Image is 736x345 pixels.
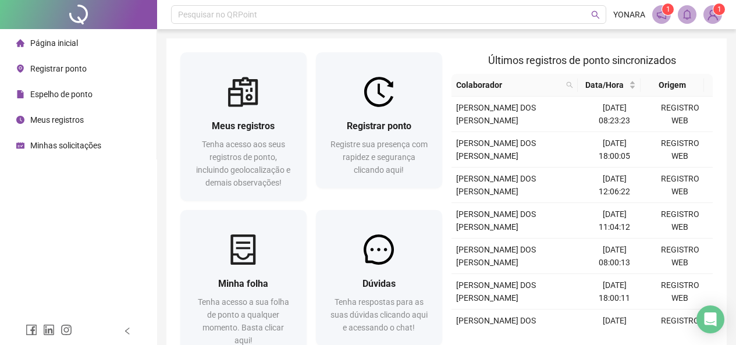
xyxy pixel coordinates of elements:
span: bell [682,9,692,20]
div: Open Intercom Messenger [696,305,724,333]
td: REGISTRO WEB [648,168,713,203]
span: [PERSON_NAME] DOS [PERSON_NAME] [456,103,536,125]
span: Tenha acesso a sua folha de ponto a qualquer momento. Basta clicar aqui! [198,297,289,345]
td: [DATE] 08:00:13 [582,239,647,274]
span: Página inicial [30,38,78,48]
span: Meus registros [30,115,84,125]
span: schedule [16,141,24,150]
span: facebook [26,324,37,336]
td: REGISTRO WEB [648,132,713,168]
span: environment [16,65,24,73]
sup: 1 [662,3,674,15]
sup: Atualize o seu contato no menu Meus Dados [713,3,725,15]
span: search [566,81,573,88]
span: linkedin [43,324,55,336]
span: Registrar ponto [30,64,87,73]
span: Dúvidas [362,278,396,289]
span: Registrar ponto [347,120,411,131]
span: home [16,39,24,47]
span: Espelho de ponto [30,90,93,99]
img: 90981 [704,6,721,23]
span: Registre sua presença com rapidez e segurança clicando aqui! [330,140,428,175]
span: left [123,327,131,335]
span: Minha folha [218,278,268,289]
td: REGISTRO WEB [648,203,713,239]
span: Meus registros [212,120,275,131]
span: Tenha acesso aos seus registros de ponto, incluindo geolocalização e demais observações! [196,140,290,187]
span: file [16,90,24,98]
span: instagram [61,324,72,336]
td: REGISTRO WEB [648,310,713,345]
span: Colaborador [456,79,561,91]
span: 1 [666,5,670,13]
td: REGISTRO WEB [648,97,713,132]
span: [PERSON_NAME] DOS [PERSON_NAME] [456,280,536,303]
span: [PERSON_NAME] DOS [PERSON_NAME] [456,174,536,196]
span: Tenha respostas para as suas dúvidas clicando aqui e acessando o chat! [330,297,428,332]
span: [PERSON_NAME] DOS [PERSON_NAME] [456,245,536,267]
td: [DATE] 12:24:41 [582,310,647,345]
td: [DATE] 18:00:05 [582,132,647,168]
a: Meus registrosTenha acesso aos seus registros de ponto, incluindo geolocalização e demais observa... [180,52,307,201]
span: notification [656,9,667,20]
a: Registrar pontoRegistre sua presença com rapidez e segurança clicando aqui! [316,52,442,188]
th: Data/Hora [578,74,641,97]
span: Minhas solicitações [30,141,101,150]
td: REGISTRO WEB [648,239,713,274]
td: REGISTRO WEB [648,274,713,310]
span: [PERSON_NAME] DOS [PERSON_NAME] [456,138,536,161]
td: [DATE] 11:04:12 [582,203,647,239]
span: Últimos registros de ponto sincronizados [488,54,676,66]
td: [DATE] 12:06:22 [582,168,647,203]
span: search [564,76,575,94]
span: search [591,10,600,19]
span: 1 [717,5,721,13]
span: [PERSON_NAME] DOS [PERSON_NAME] [456,209,536,232]
td: [DATE] 18:00:11 [582,274,647,310]
th: Origem [641,74,704,97]
span: Data/Hora [582,79,627,91]
td: [DATE] 08:23:23 [582,97,647,132]
span: clock-circle [16,116,24,124]
span: [PERSON_NAME] DOS [PERSON_NAME] [456,316,536,338]
span: YONARA [613,8,645,21]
